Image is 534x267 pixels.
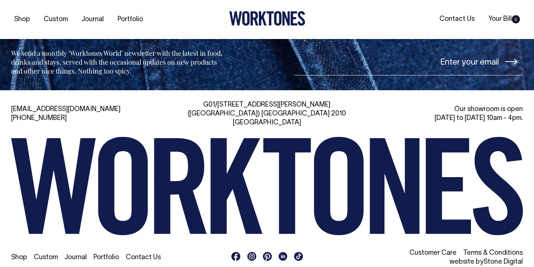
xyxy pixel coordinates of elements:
[295,48,523,75] input: Enter your email
[41,13,71,26] a: Custom
[360,105,523,123] div: Our showroom is open [DATE] to [DATE] 10am - 4pm.
[34,254,58,261] a: Custom
[93,254,119,261] a: Portfolio
[485,13,523,25] a: Your Bill0
[484,259,523,265] a: Stone Digital
[11,49,225,75] p: We send a monthly ‘Worktones World’ newsletter with the latest in food, drinks and stays, served ...
[512,15,520,23] span: 0
[11,115,67,121] a: [PHONE_NUMBER]
[11,13,33,26] a: Shop
[79,13,107,26] a: Journal
[11,106,121,113] a: [EMAIL_ADDRESS][DOMAIN_NAME]
[185,101,349,127] div: G01/[STREET_ADDRESS][PERSON_NAME] ([GEOGRAPHIC_DATA]) [GEOGRAPHIC_DATA] 2010 [GEOGRAPHIC_DATA]
[463,250,523,256] a: Terms & Conditions
[115,13,146,26] a: Portfolio
[65,254,87,261] a: Journal
[409,250,456,256] a: Customer Care
[436,13,478,25] a: Contact Us
[11,254,27,261] a: Shop
[360,258,523,267] li: website by
[126,254,161,261] a: Contact Us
